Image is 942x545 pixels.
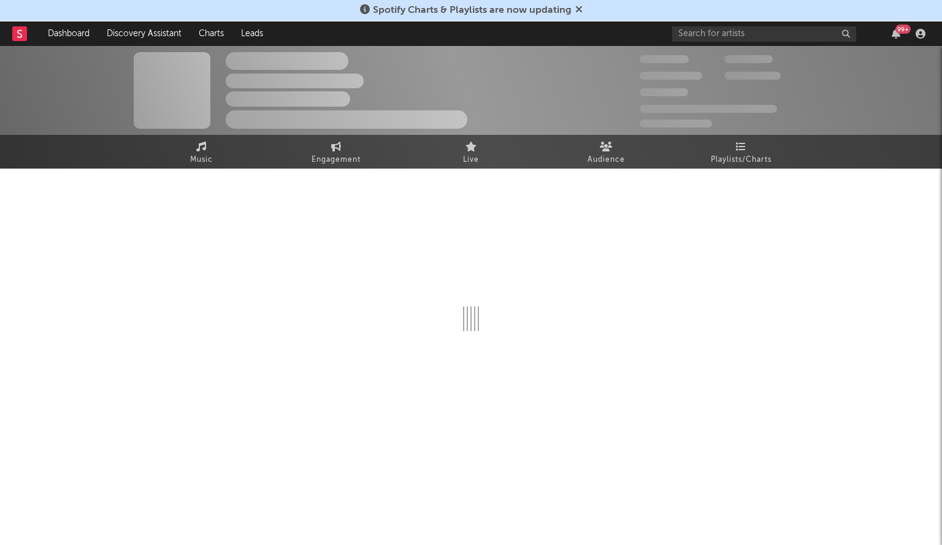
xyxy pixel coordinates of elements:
[98,21,190,46] a: Discovery Assistant
[640,105,777,113] span: 50,000,000 Monthly Listeners
[640,120,712,128] span: Jump Score: 85.0
[575,6,583,15] span: Dismiss
[724,55,773,63] span: 100,000
[232,21,272,46] a: Leads
[373,6,572,15] span: Spotify Charts & Playlists are now updating
[134,135,269,169] a: Music
[892,29,900,39] button: 99+
[404,135,538,169] a: Live
[640,72,702,80] span: 50,000,000
[190,153,213,167] span: Music
[269,135,404,169] a: Engagement
[640,88,688,96] span: 100,000
[463,153,479,167] span: Live
[190,21,232,46] a: Charts
[895,25,911,34] div: 99 +
[588,153,625,167] span: Audience
[640,55,689,63] span: 300,000
[39,21,98,46] a: Dashboard
[673,135,808,169] a: Playlists/Charts
[312,153,361,167] span: Engagement
[538,135,673,169] a: Audience
[711,153,772,167] span: Playlists/Charts
[672,26,856,42] input: Search for artists
[724,72,781,80] span: 1,000,000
